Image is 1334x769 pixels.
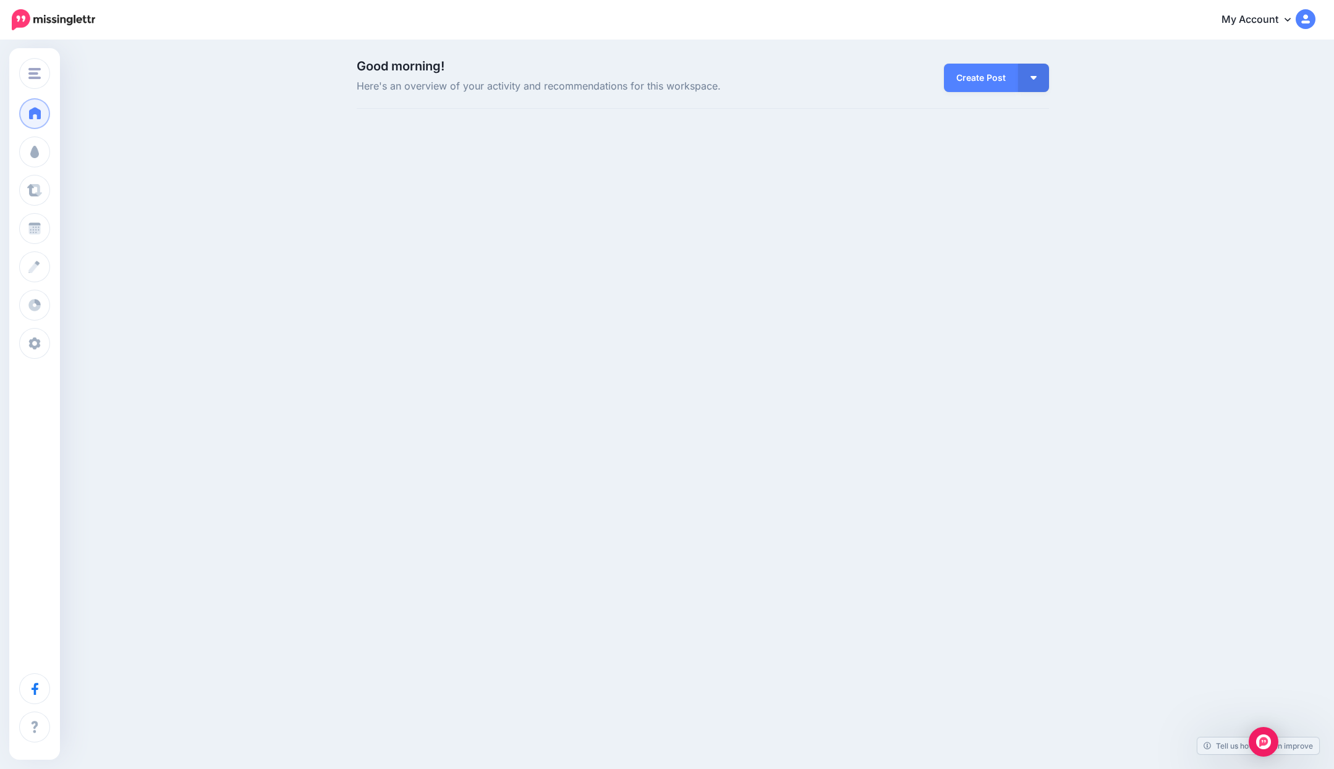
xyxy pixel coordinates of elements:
div: Open Intercom Messenger [1249,727,1278,757]
img: arrow-down-white.png [1030,76,1037,80]
img: Missinglettr [12,9,95,30]
span: Here's an overview of your activity and recommendations for this workspace. [357,78,812,95]
span: Good morning! [357,59,444,74]
a: Create Post [944,64,1018,92]
a: My Account [1209,5,1315,35]
img: menu.png [28,68,41,79]
a: Tell us how we can improve [1197,737,1319,754]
